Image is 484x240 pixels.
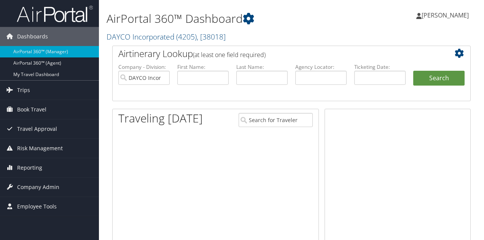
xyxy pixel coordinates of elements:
span: Risk Management [17,139,63,158]
label: Ticketing Date: [354,63,406,71]
span: Reporting [17,158,42,177]
a: [PERSON_NAME] [416,4,476,27]
span: Dashboards [17,27,48,46]
h1: Traveling [DATE] [118,110,203,126]
img: airportal-logo.png [17,5,93,23]
span: Trips [17,81,30,100]
input: Search for Traveler [239,113,313,127]
span: Travel Approval [17,119,57,138]
span: Book Travel [17,100,46,119]
h1: AirPortal 360™ Dashboard [107,11,353,27]
button: Search [413,71,465,86]
span: (at least one field required) [193,51,266,59]
label: Last Name: [236,63,288,71]
span: ( 4205 ) [176,32,197,42]
label: Company - Division: [118,63,170,71]
a: DAYCO Incorporated [107,32,226,42]
span: , [ 38018 ] [197,32,226,42]
label: First Name: [177,63,229,71]
h2: Airtinerary Lookup [118,47,435,60]
span: Company Admin [17,178,59,197]
label: Agency Locator: [295,63,347,71]
span: [PERSON_NAME] [422,11,469,19]
span: Employee Tools [17,197,57,216]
